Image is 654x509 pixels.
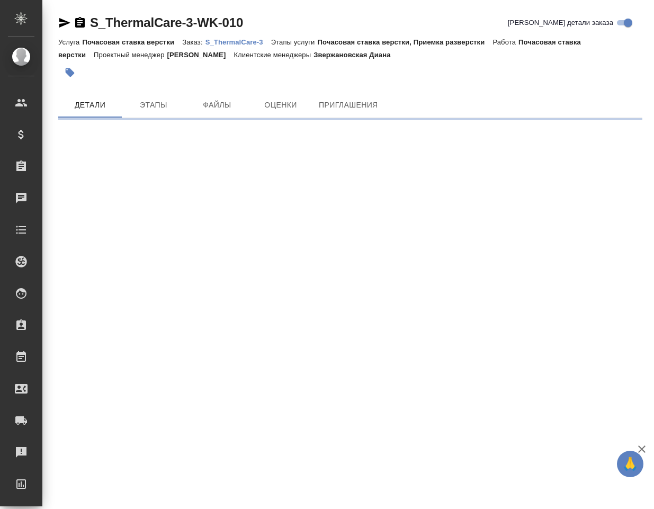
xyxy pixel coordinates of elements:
button: Скопировать ссылку для ЯМессенджера [58,16,71,29]
button: 🙏 [617,451,643,477]
p: Услуга [58,38,82,46]
p: Почасовая ставка верстки, Приемка разверстки [317,38,492,46]
span: [PERSON_NAME] детали заказа [508,17,613,28]
span: Детали [65,99,115,112]
span: Оценки [255,99,306,112]
p: Проектный менеджер [94,51,167,59]
p: Клиентские менеджеры [234,51,313,59]
span: Приглашения [319,99,378,112]
a: S_ThermalCare-3 [205,37,271,46]
p: Этапы услуги [271,38,318,46]
a: S_ThermalCare-3-WK-010 [90,15,243,30]
p: Заказ: [182,38,205,46]
button: Скопировать ссылку [74,16,86,29]
span: 🙏 [621,453,639,475]
p: Звержановская Диана [313,51,398,59]
p: [PERSON_NAME] [167,51,234,59]
button: Добавить тэг [58,61,82,84]
p: Работа [492,38,518,46]
span: Файлы [192,99,243,112]
p: Почасовая ставка верстки [58,38,581,59]
p: S_ThermalCare-3 [205,38,271,46]
p: Почасовая ставка верстки [82,38,182,46]
span: Этапы [128,99,179,112]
